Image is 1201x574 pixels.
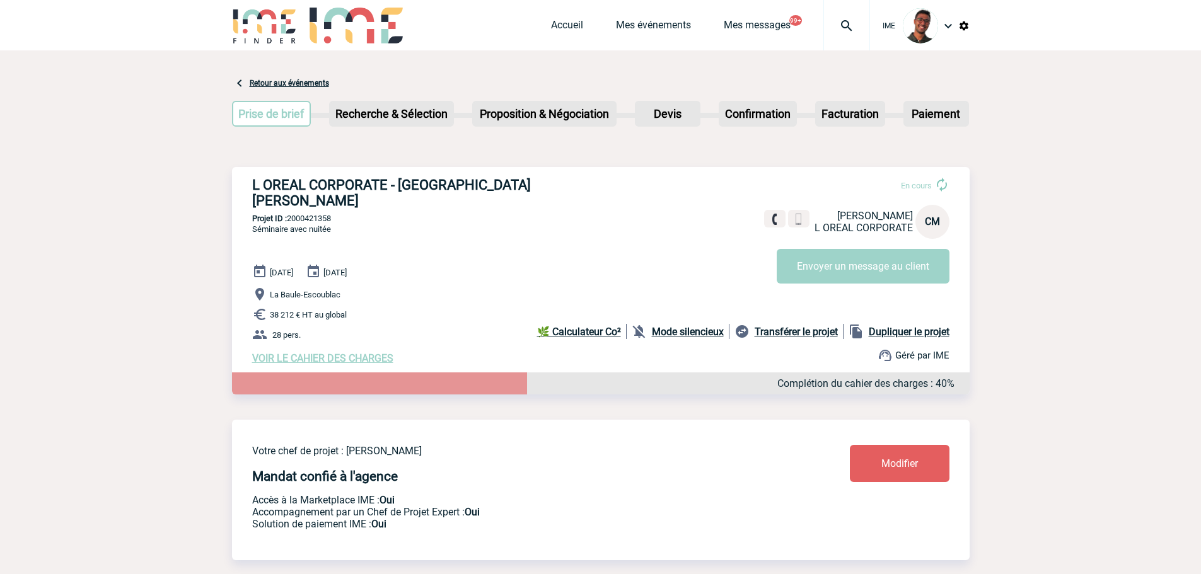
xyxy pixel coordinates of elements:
[272,330,301,340] span: 28 pers.
[323,268,347,277] span: [DATE]
[816,102,884,125] p: Facturation
[616,19,691,37] a: Mes événements
[903,8,938,43] img: 124970-0.jpg
[252,445,775,457] p: Votre chef de projet : [PERSON_NAME]
[465,506,480,518] b: Oui
[371,518,386,530] b: Oui
[473,102,615,125] p: Proposition & Négociation
[837,210,913,222] span: [PERSON_NAME]
[270,290,340,299] span: La Baule-Escoublac
[270,310,347,319] span: 38 212 € HT au global
[252,214,287,223] b: Projet ID :
[380,494,395,506] b: Oui
[252,177,630,209] h3: L OREAL CORPORATE - [GEOGRAPHIC_DATA][PERSON_NAME]
[330,102,453,125] p: Recherche & Sélection
[769,214,780,225] img: fixe.png
[895,350,949,361] span: Géré par IME
[881,457,918,469] span: Modifier
[537,324,627,339] a: 🌿 Calculateur Co²
[720,102,796,125] p: Confirmation
[232,214,970,223] p: 2000421358
[883,21,895,30] span: IME
[849,324,864,339] img: file_copy-black-24dp.png
[869,326,949,338] b: Dupliquer le projet
[233,102,310,125] p: Prise de brief
[777,249,949,284] button: Envoyer un message au client
[270,268,293,277] span: [DATE]
[551,19,583,37] a: Accueil
[793,214,804,225] img: portable.png
[789,15,802,26] button: 99+
[252,494,775,506] p: Accès à la Marketplace IME :
[232,8,298,43] img: IME-Finder
[815,222,913,234] span: L OREAL CORPORATE
[636,102,699,125] p: Devis
[252,518,775,530] p: Conformité aux process achat client, Prise en charge de la facturation, Mutualisation de plusieur...
[252,352,393,364] a: VOIR LE CAHIER DES CHARGES
[652,326,724,338] b: Mode silencieux
[252,224,331,234] span: Séminaire avec nuitée
[724,19,791,37] a: Mes messages
[252,469,398,484] h4: Mandat confié à l'agence
[901,181,932,190] span: En cours
[905,102,968,125] p: Paiement
[250,79,329,88] a: Retour aux événements
[755,326,838,338] b: Transférer le projet
[252,506,775,518] p: Prestation payante
[925,215,940,227] span: CM
[537,326,621,338] b: 🌿 Calculateur Co²
[878,348,893,363] img: support.png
